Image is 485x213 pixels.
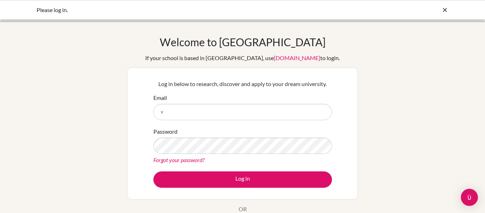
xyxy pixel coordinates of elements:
[461,189,478,206] div: Open Intercom Messenger
[153,171,332,188] button: Log in
[274,54,320,61] a: [DOMAIN_NAME]
[145,54,340,62] div: If your school is based in [GEOGRAPHIC_DATA], use to login.
[153,94,167,102] label: Email
[160,36,326,48] h1: Welcome to [GEOGRAPHIC_DATA]
[153,127,178,136] label: Password
[153,80,332,88] p: Log in below to research, discover and apply to your dream university.
[153,156,205,163] a: Forgot your password?
[37,6,342,14] div: Please log in.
